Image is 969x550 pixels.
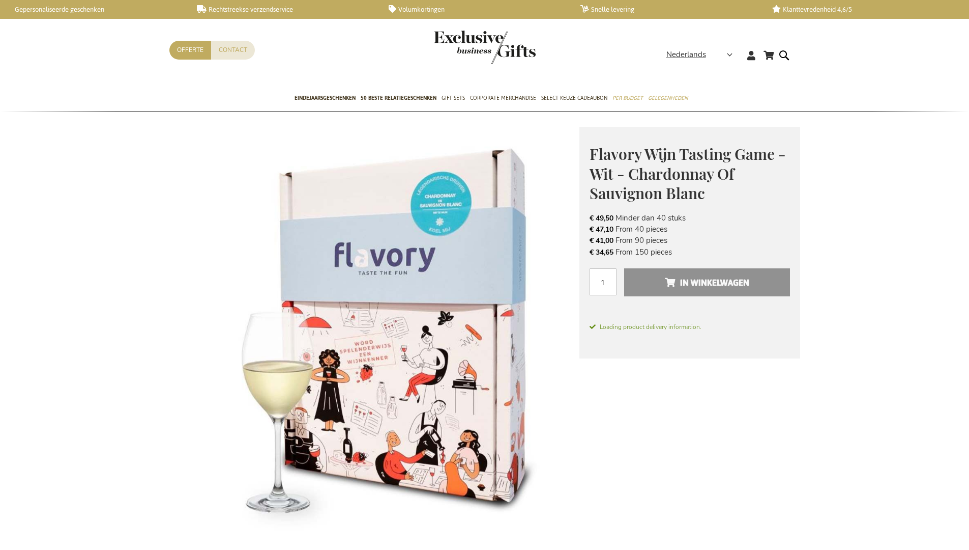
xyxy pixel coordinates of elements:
a: Gelegenheden [648,86,688,112]
a: Eindejaarsgeschenken [295,86,356,112]
li: Minder dan 40 stuks [590,212,790,224]
a: Corporate Merchandise [470,86,536,112]
span: Gift Sets [442,93,465,103]
span: Nederlands [666,49,706,61]
a: store logo [434,31,485,64]
a: Snelle levering [580,5,756,14]
a: Rechtstreekse verzendservice [197,5,372,14]
span: Per Budget [612,93,643,103]
a: Gepersonaliseerde geschenken [5,5,181,14]
a: Per Budget [612,86,643,112]
li: From 150 pieces [590,246,790,258]
span: Select Keuze Cadeaubon [541,93,607,103]
span: Corporate Merchandise [470,93,536,103]
span: € 49,50 [590,213,613,223]
li: From 90 pieces [590,235,790,246]
span: 50 beste relatiegeschenken [361,93,436,103]
span: Loading product delivery information. [590,322,790,332]
li: From 40 pieces [590,224,790,235]
a: Contact [211,41,255,60]
a: Gift Sets [442,86,465,112]
span: € 34,65 [590,248,613,257]
span: € 47,10 [590,225,613,234]
a: Klanttevredenheid 4,6/5 [772,5,948,14]
a: Offerte [169,41,211,60]
span: € 41,00 [590,236,613,245]
img: Exclusive Business gifts logo [434,31,536,64]
a: Volumkortingen [389,5,564,14]
a: Select Keuze Cadeaubon [541,86,607,112]
span: Flavory Wijn Tasting Game - Wit - Chardonnay Of Sauvignon Blanc [590,144,786,203]
span: Gelegenheden [648,93,688,103]
a: 50 beste relatiegeschenken [361,86,436,112]
input: Aantal [590,268,616,295]
img: Flavory Wijn Tasting Game - Wit - Chardonnay Of Sauvignon Blanc [169,127,579,537]
span: Eindejaarsgeschenken [295,93,356,103]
